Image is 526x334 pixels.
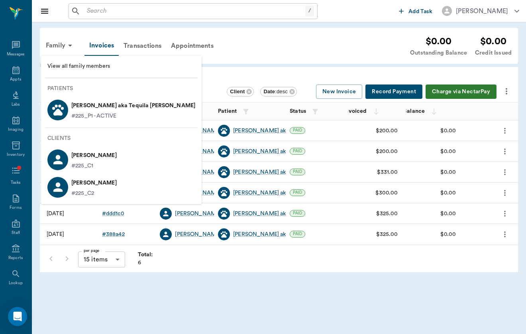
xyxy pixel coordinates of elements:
p: [PERSON_NAME] [71,149,117,162]
a: [PERSON_NAME]#225_C1 [41,146,202,173]
a: View all family members [41,59,202,74]
p: #225_C1 [71,162,117,170]
p: #225_C2 [71,189,117,198]
p: Patients [47,84,202,93]
a: [PERSON_NAME]#225_C2 [41,173,202,201]
p: Clients [47,134,202,143]
p: [PERSON_NAME] aka Tequila [PERSON_NAME] [71,99,195,112]
p: #225_P1 - ACTIVE [71,112,116,120]
p: [PERSON_NAME] [71,177,117,189]
a: [PERSON_NAME] aka Tequila [PERSON_NAME]#225_P1 - ACTIVE [41,96,202,124]
div: Open Intercom Messenger [8,307,27,326]
span: View all family members [47,62,195,71]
